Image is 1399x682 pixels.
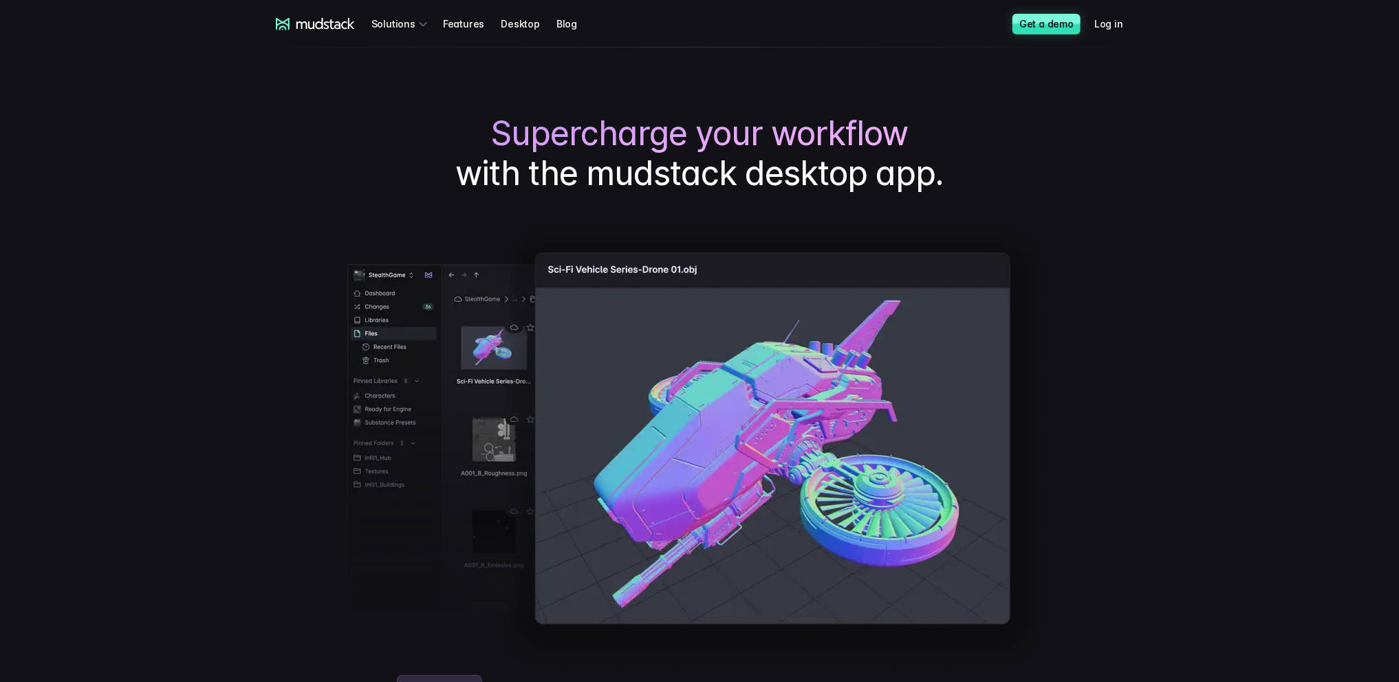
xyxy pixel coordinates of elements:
span: Job title [230,57,268,69]
a: Features [443,11,501,36]
img: Screenshot of mudstack desktop app [347,220,1052,675]
a: mudstack logo [276,18,355,30]
span: Last name [230,1,281,12]
a: Blog [556,11,594,36]
h1: with the mudstack desktop app. [276,114,1123,193]
div: Solutions [371,11,432,36]
span: Supercharge your workflow [491,114,909,153]
a: Desktop [501,11,556,36]
span: Art team size [230,114,294,125]
a: Log in [1094,11,1140,36]
span: Work with outsourced artists? [16,249,160,261]
input: Work with outsourced artists? [3,250,12,259]
a: Get a demo [1012,14,1081,34]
